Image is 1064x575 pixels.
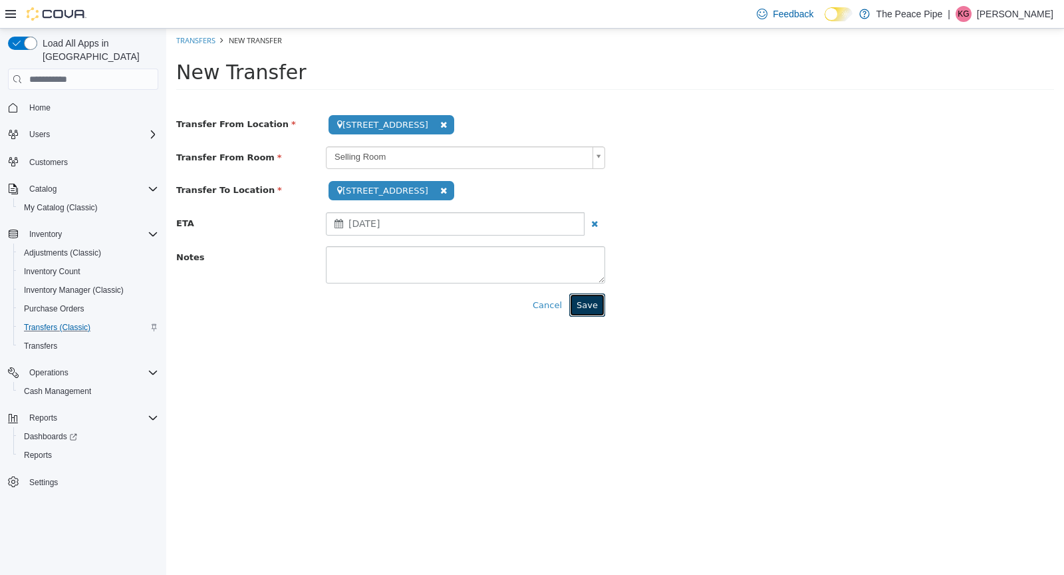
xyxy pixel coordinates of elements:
[29,367,68,378] span: Operations
[19,319,158,335] span: Transfers (Classic)
[3,225,164,244] button: Inventory
[19,338,158,354] span: Transfers
[29,129,50,140] span: Users
[24,475,63,490] a: Settings
[19,429,158,445] span: Dashboards
[24,202,98,213] span: My Catalog (Classic)
[13,244,164,262] button: Adjustments (Classic)
[24,410,63,426] button: Reports
[24,226,67,242] button: Inventory
[10,156,116,166] span: Transfer To Location
[956,6,972,22] div: Katie Gordon
[19,301,158,317] span: Purchase Orders
[24,410,158,426] span: Reports
[24,181,62,197] button: Catalog
[13,337,164,355] button: Transfers
[3,409,164,427] button: Reports
[24,365,158,381] span: Operations
[160,118,439,140] a: Selling Room
[10,190,28,200] span: ETA
[19,447,158,463] span: Reports
[24,126,55,142] button: Users
[3,152,164,171] button: Customers
[19,301,90,317] a: Purchase Orders
[24,153,158,170] span: Customers
[24,126,158,142] span: Users
[24,431,77,442] span: Dashboards
[10,91,130,100] span: Transfer From Location
[825,7,853,21] input: Dark Mode
[13,382,164,401] button: Cash Management
[29,477,58,488] span: Settings
[13,446,164,465] button: Reports
[948,6,950,22] p: |
[19,282,129,298] a: Inventory Manager (Classic)
[403,265,439,289] button: Save
[958,6,969,22] span: KG
[19,200,103,216] a: My Catalog (Classic)
[773,7,813,21] span: Feedback
[63,7,116,17] span: New Transfer
[19,245,158,261] span: Adjustments (Classic)
[24,365,74,381] button: Operations
[29,102,51,113] span: Home
[162,87,288,106] span: [STREET_ADDRESS]
[751,1,819,27] a: Feedback
[13,427,164,446] a: Dashboards
[19,264,86,280] a: Inventory Count
[182,190,213,200] span: [DATE]
[13,198,164,217] button: My Catalog (Classic)
[29,157,68,168] span: Customers
[10,7,49,17] a: Transfers
[24,341,57,351] span: Transfers
[13,281,164,299] button: Inventory Manager (Classic)
[19,338,63,354] a: Transfers
[19,383,96,399] a: Cash Management
[19,447,57,463] a: Reports
[24,450,52,461] span: Reports
[162,152,288,172] span: [STREET_ADDRESS]
[359,265,403,289] button: Cancel
[24,322,90,333] span: Transfers (Classic)
[37,37,158,63] span: Load All Apps in [GEOGRAPHIC_DATA]
[24,248,101,258] span: Adjustments (Classic)
[19,245,106,261] a: Adjustments (Classic)
[24,386,91,397] span: Cash Management
[19,200,158,216] span: My Catalog (Classic)
[160,118,421,139] span: Selling Room
[29,413,57,423] span: Reports
[3,473,164,492] button: Settings
[24,154,73,170] a: Customers
[24,226,158,242] span: Inventory
[13,262,164,281] button: Inventory Count
[19,282,158,298] span: Inventory Manager (Classic)
[24,100,56,116] a: Home
[876,6,943,22] p: The Peace Pipe
[13,299,164,318] button: Purchase Orders
[19,264,158,280] span: Inventory Count
[8,93,158,526] nav: Complex example
[3,363,164,382] button: Operations
[19,383,158,399] span: Cash Management
[3,125,164,144] button: Users
[24,181,158,197] span: Catalog
[977,6,1053,22] p: [PERSON_NAME]
[27,7,86,21] img: Cova
[19,319,96,335] a: Transfers (Classic)
[19,429,82,445] a: Dashboards
[3,98,164,117] button: Home
[29,184,57,194] span: Catalog
[10,32,140,55] span: New Transfer
[29,229,62,240] span: Inventory
[24,303,84,314] span: Purchase Orders
[24,99,158,116] span: Home
[13,318,164,337] button: Transfers (Classic)
[24,285,124,295] span: Inventory Manager (Classic)
[24,266,80,277] span: Inventory Count
[3,180,164,198] button: Catalog
[24,474,158,490] span: Settings
[10,124,116,134] span: Transfer From Room
[10,224,39,234] span: Notes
